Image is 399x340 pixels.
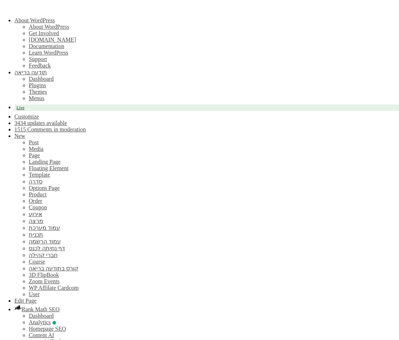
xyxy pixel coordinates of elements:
[29,238,61,244] a: עמוד הרשמה
[29,218,43,224] a: מרצה
[29,278,60,284] a: Zoom Events
[29,252,58,258] a: חברי קהילה
[14,69,47,75] a: תודעה בריאה
[22,306,60,312] span: Rank Math SEO
[29,152,40,158] a: Page
[29,95,45,101] a: Menus
[20,126,86,132] span: 15 Comments in moderation
[29,245,65,251] a: דף נחיתה לכנס
[29,30,59,36] a: Get Involved
[29,185,60,191] a: Options Page
[14,120,20,126] span: 34
[29,146,43,152] a: Media
[29,211,42,217] a: אירוע
[29,319,56,325] a: Review analytics and sitemaps
[14,37,399,69] ul: About WordPress
[14,89,399,102] ul: תודעה בריאה
[29,232,43,238] a: תכנית
[29,43,64,49] a: Documentation
[29,159,60,165] a: Landing Page
[29,172,50,178] a: Template
[29,178,42,185] a: סדרה
[29,165,69,171] a: Floating Element
[14,104,399,111] a: Live
[29,56,47,62] a: Support
[29,198,42,204] a: Order
[29,204,47,210] a: Coupon
[29,332,54,338] a: Content AI
[14,24,399,37] ul: About WordPress
[14,113,39,120] a: Customize
[14,306,60,312] a: Rank Math Dashboard
[29,62,51,69] a: Feedback
[29,259,45,265] a: Course
[29,50,68,56] a: Learn WordPress
[29,225,60,231] a: עמוד מערכת
[29,82,46,88] a: Plugins
[29,139,39,145] a: Post
[20,120,67,126] span: 34 updates available
[14,17,55,23] span: About WordPress
[29,313,54,319] a: Dashboard
[29,291,40,297] a: User
[29,326,66,332] a: Edit Homepage SEO Settings
[14,133,25,139] span: New
[14,298,37,304] a: Edit Page
[14,126,20,132] span: 15
[29,191,47,197] a: Product
[29,285,79,291] a: WP Affilate Cardcom
[29,76,54,82] a: Dashboard
[14,139,399,298] ul: New
[29,272,59,278] a: 3D FlipBook
[29,37,76,43] a: [DOMAIN_NAME]
[29,265,78,271] a: קורס בתודעה בריאה
[29,89,47,95] a: Themes
[14,76,399,89] ul: תודעה בריאה
[29,24,69,30] a: About WordPress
